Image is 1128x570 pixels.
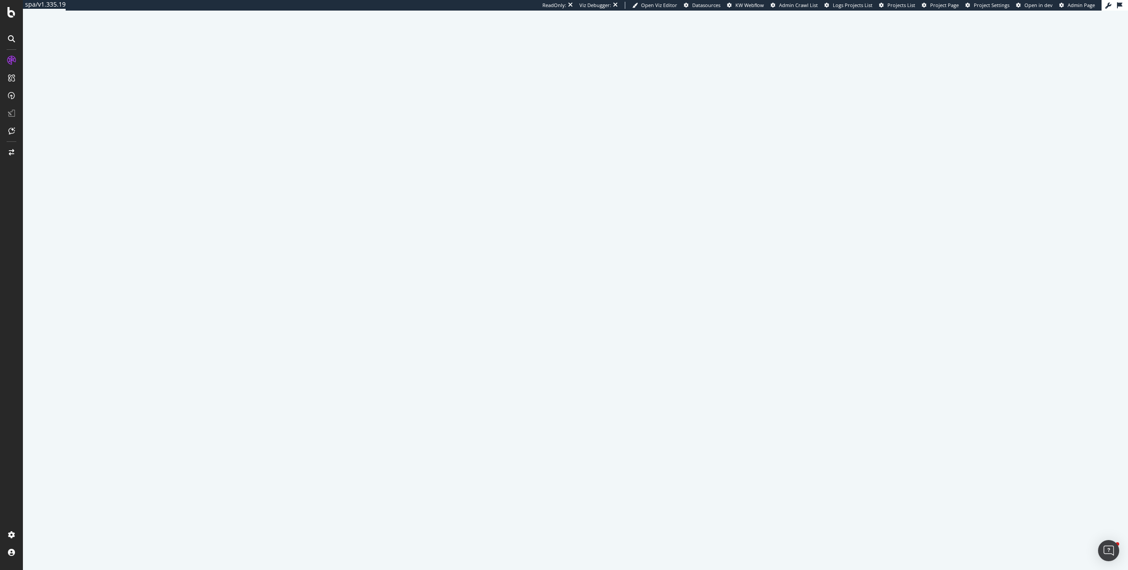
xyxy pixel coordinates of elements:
[1059,2,1095,9] a: Admin Page
[684,2,720,9] a: Datasources
[887,2,915,8] span: Projects List
[727,2,764,9] a: KW Webflow
[965,2,1009,9] a: Project Settings
[833,2,872,8] span: Logs Projects List
[879,2,915,9] a: Projects List
[922,2,959,9] a: Project Page
[779,2,818,8] span: Admin Crawl List
[771,2,818,9] a: Admin Crawl List
[1098,540,1119,561] div: Open Intercom Messenger
[579,2,611,9] div: Viz Debugger:
[544,267,607,299] div: animation
[632,2,677,9] a: Open Viz Editor
[1068,2,1095,8] span: Admin Page
[641,2,677,8] span: Open Viz Editor
[692,2,720,8] span: Datasources
[1024,2,1053,8] span: Open in dev
[1016,2,1053,9] a: Open in dev
[542,2,566,9] div: ReadOnly:
[824,2,872,9] a: Logs Projects List
[974,2,1009,8] span: Project Settings
[930,2,959,8] span: Project Page
[735,2,764,8] span: KW Webflow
